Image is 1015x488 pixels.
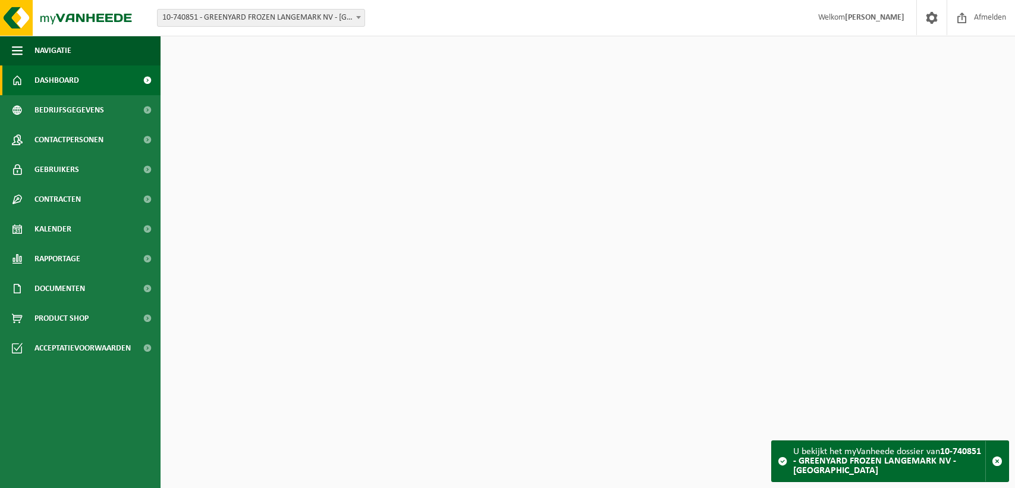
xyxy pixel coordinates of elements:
[157,9,365,27] span: 10-740851 - GREENYARD FROZEN LANGEMARK NV - LANGEMARK
[34,125,103,155] span: Contactpersonen
[34,95,104,125] span: Bedrijfsgegevens
[34,155,79,184] span: Gebruikers
[793,441,985,481] div: U bekijkt het myVanheede dossier van
[34,36,71,65] span: Navigatie
[34,333,131,363] span: Acceptatievoorwaarden
[34,65,79,95] span: Dashboard
[34,304,89,333] span: Product Shop
[34,244,80,274] span: Rapportage
[34,184,81,214] span: Contracten
[34,214,71,244] span: Kalender
[158,10,364,26] span: 10-740851 - GREENYARD FROZEN LANGEMARK NV - LANGEMARK
[793,447,981,476] strong: 10-740851 - GREENYARD FROZEN LANGEMARK NV - [GEOGRAPHIC_DATA]
[34,274,85,304] span: Documenten
[845,13,904,22] strong: [PERSON_NAME]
